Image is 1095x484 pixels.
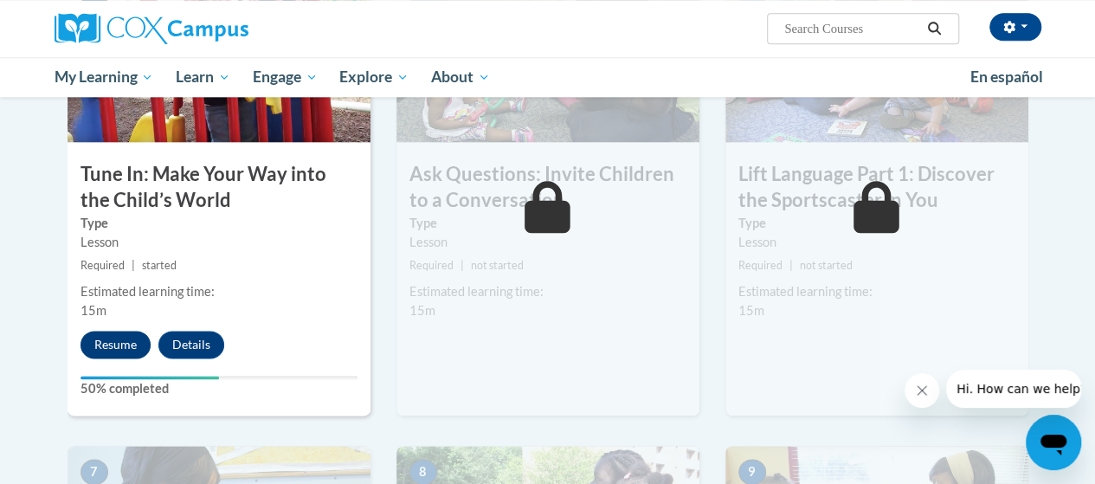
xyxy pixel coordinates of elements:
iframe: Close message [905,373,939,408]
span: Explore [339,67,409,87]
span: Required [738,259,783,272]
a: About [420,57,501,97]
div: Estimated learning time: [409,282,686,301]
img: Cox Campus [55,13,248,44]
div: Estimated learning time: [81,282,357,301]
label: Type [81,214,357,233]
span: | [461,259,464,272]
button: Resume [81,331,151,358]
div: Lesson [81,233,357,252]
iframe: Message from company [946,370,1081,408]
button: Account Settings [989,13,1041,41]
a: Explore [328,57,420,97]
span: About [431,67,490,87]
div: Lesson [738,233,1015,252]
div: Main menu [42,57,1054,97]
span: Engage [253,67,318,87]
label: Type [738,214,1015,233]
span: 15m [81,303,106,318]
a: My Learning [43,57,165,97]
span: 15m [738,303,764,318]
a: Learn [164,57,242,97]
button: Search [921,18,947,39]
span: My Learning [54,67,153,87]
span: Required [409,259,454,272]
span: not started [471,259,524,272]
span: | [789,259,793,272]
h3: Lift Language Part 1: Discover the Sportscaster in You [725,161,1028,215]
span: | [132,259,135,272]
span: En español [970,68,1043,86]
a: Cox Campus [55,13,366,44]
iframe: Button to launch messaging window [1026,415,1081,470]
span: 15m [409,303,435,318]
a: En español [959,59,1054,95]
span: Hi. How can we help? [10,12,140,26]
input: Search Courses [783,18,921,39]
a: Engage [242,57,329,97]
div: Your progress [81,376,219,379]
span: Learn [176,67,230,87]
span: Required [81,259,125,272]
h3: Tune In: Make Your Way into the Child’s World [68,161,370,215]
label: Type [409,214,686,233]
span: started [142,259,177,272]
label: 50% completed [81,379,357,398]
span: not started [800,259,853,272]
button: Details [158,331,224,358]
div: Lesson [409,233,686,252]
h3: Ask Questions: Invite Children to a Conversation [396,161,699,215]
div: Estimated learning time: [738,282,1015,301]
